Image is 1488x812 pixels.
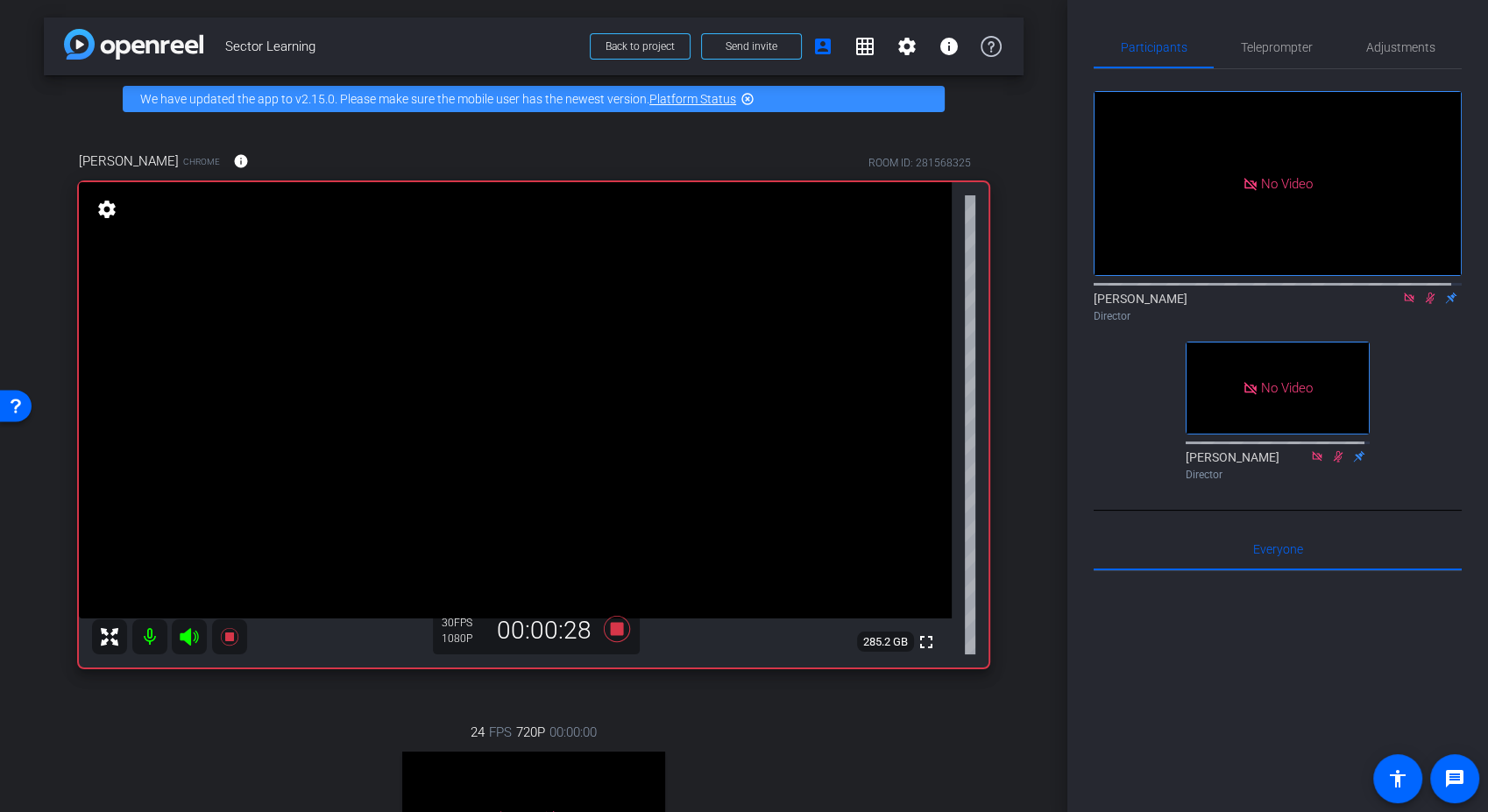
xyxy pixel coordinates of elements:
span: 00:00:00 [549,723,597,742]
div: We have updated the app to v2.15.0. Please make sure the mobile user has the newest version. [123,86,945,112]
button: Send invite [701,33,802,60]
span: [PERSON_NAME] [79,152,179,171]
span: Adjustments [1366,41,1435,53]
span: 720P [516,723,545,742]
span: Send invite [726,39,777,53]
div: [PERSON_NAME] [1094,290,1462,324]
button: Back to project [590,33,691,60]
span: FPS [454,617,472,629]
div: [PERSON_NAME] [1186,448,1370,483]
span: 285.2 GB [857,632,914,653]
span: Teleprompter [1241,41,1313,53]
span: Back to project [606,40,675,53]
span: No Video [1261,380,1313,396]
mat-icon: info [233,153,249,169]
mat-icon: accessibility [1387,768,1408,789]
span: Participants [1121,41,1187,53]
mat-icon: highlight_off [740,92,755,106]
div: 00:00:28 [485,616,603,646]
div: Director [1094,308,1462,324]
div: Director [1186,467,1370,483]
mat-icon: fullscreen [916,632,937,653]
mat-icon: settings [95,199,119,220]
img: app-logo [64,29,203,60]
mat-icon: grid_on [854,36,875,57]
div: ROOM ID: 281568325 [868,155,971,171]
mat-icon: account_box [812,36,833,57]
span: FPS [489,723,512,742]
a: Platform Status [649,92,736,106]
span: Sector Learning [225,29,579,64]
div: 30 [442,616,485,630]
mat-icon: settings [896,36,918,57]
span: 24 [471,723,485,742]
span: Everyone [1253,543,1303,555]
span: Chrome [183,155,220,168]
mat-icon: info [939,36,960,57]
mat-icon: message [1444,768,1465,789]
div: 1080P [442,632,485,646]
span: No Video [1261,175,1313,191]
